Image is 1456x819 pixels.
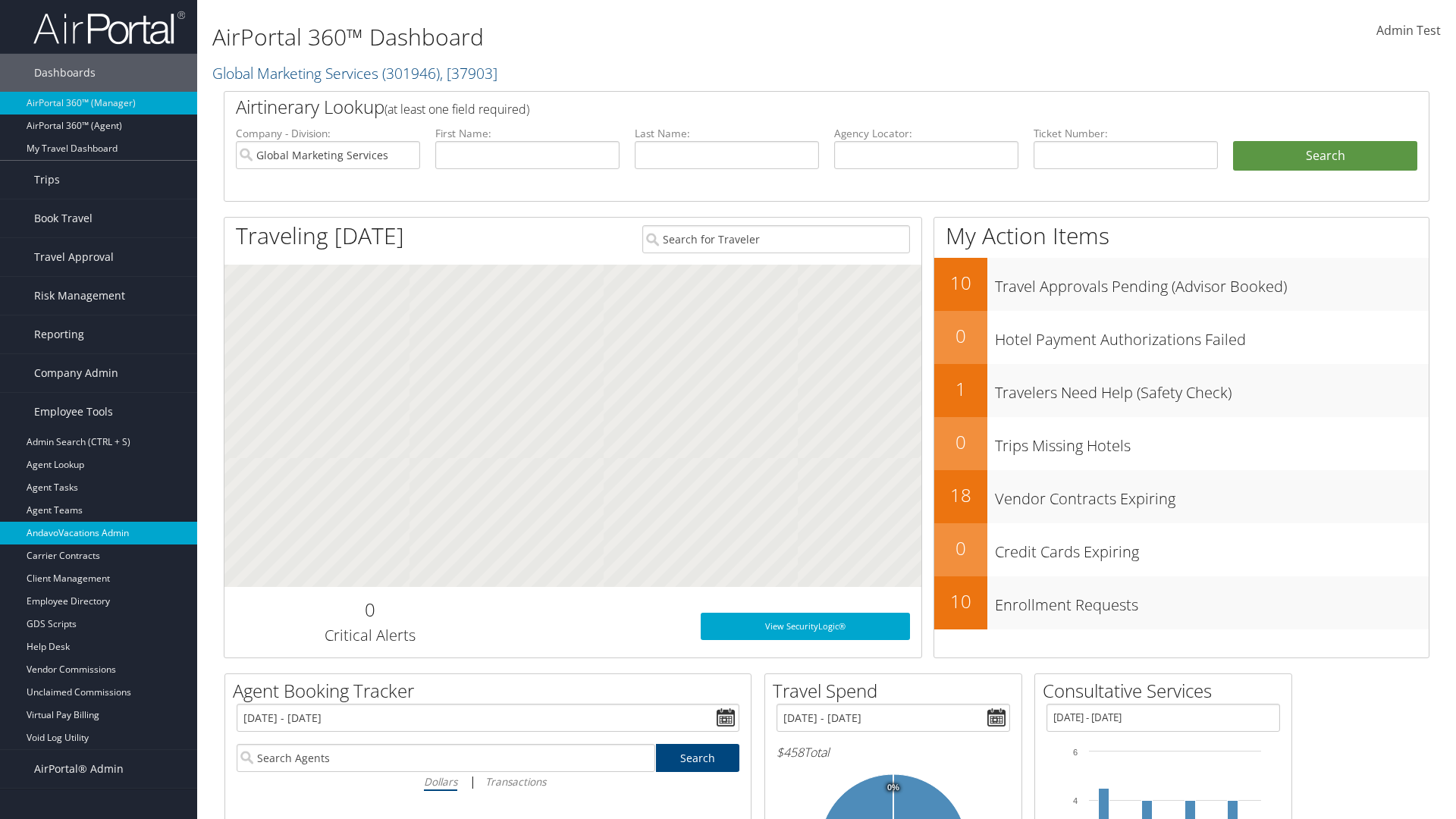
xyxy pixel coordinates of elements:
[642,225,910,253] input: Search for Traveler
[382,63,440,83] span: ( 301946 )
[34,238,114,276] span: Travel Approval
[34,354,118,392] span: Company Admin
[777,744,1010,761] h6: Total
[424,774,457,789] i: Dollars
[1376,22,1441,39] span: Admin Test
[995,268,1429,297] h3: Travel Approvals Pending (Advisor Booked)
[435,126,620,141] label: First Name:
[237,772,739,791] div: |
[934,576,1429,629] a: 10Enrollment Requests
[934,323,987,349] h2: 0
[934,364,1429,417] a: 1Travelers Need Help (Safety Check)
[934,417,1429,470] a: 0Trips Missing Hotels
[34,199,93,237] span: Book Travel
[34,315,84,353] span: Reporting
[995,481,1429,510] h3: Vendor Contracts Expiring
[237,744,655,772] input: Search Agents
[1043,678,1291,704] h2: Consultative Services
[34,277,125,315] span: Risk Management
[934,220,1429,252] h1: My Action Items
[834,126,1018,141] label: Agency Locator:
[777,744,804,761] span: $458
[995,322,1429,350] h3: Hotel Payment Authorizations Failed
[236,220,404,252] h1: Traveling [DATE]
[34,161,60,199] span: Trips
[995,375,1429,403] h3: Travelers Need Help (Safety Check)
[934,429,987,455] h2: 0
[934,470,1429,523] a: 18Vendor Contracts Expiring
[887,783,899,792] tspan: 0%
[934,270,987,296] h2: 10
[934,376,987,402] h2: 1
[1073,748,1078,757] tspan: 6
[773,678,1021,704] h2: Travel Spend
[212,21,1031,53] h1: AirPortal 360™ Dashboard
[934,482,987,508] h2: 18
[33,10,185,45] img: airportal-logo.png
[701,613,910,640] a: View SecurityLogic®
[1034,126,1218,141] label: Ticket Number:
[934,523,1429,576] a: 0Credit Cards Expiring
[635,126,819,141] label: Last Name:
[34,750,124,788] span: AirPortal® Admin
[384,101,529,118] span: (at least one field required)
[934,588,987,614] h2: 10
[236,94,1317,120] h2: Airtinerary Lookup
[934,258,1429,311] a: 10Travel Approvals Pending (Advisor Booked)
[34,54,96,92] span: Dashboards
[485,774,546,789] i: Transactions
[236,126,420,141] label: Company - Division:
[934,535,987,561] h2: 0
[1073,796,1078,805] tspan: 4
[233,678,751,704] h2: Agent Booking Tracker
[995,428,1429,457] h3: Trips Missing Hotels
[212,63,497,83] a: Global Marketing Services
[1376,8,1441,55] a: Admin Test
[995,587,1429,616] h3: Enrollment Requests
[236,597,504,623] h2: 0
[236,625,504,646] h3: Critical Alerts
[1233,141,1417,171] button: Search
[656,744,740,772] a: Search
[995,534,1429,563] h3: Credit Cards Expiring
[440,63,497,83] span: , [ 37903 ]
[34,393,113,431] span: Employee Tools
[934,311,1429,364] a: 0Hotel Payment Authorizations Failed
